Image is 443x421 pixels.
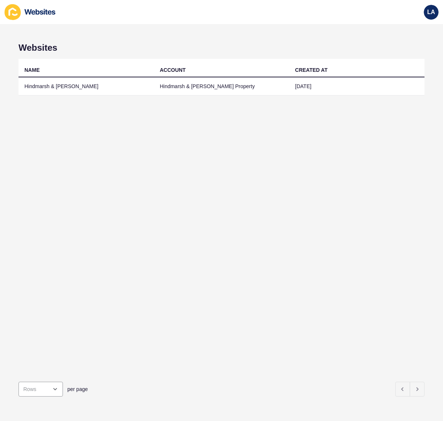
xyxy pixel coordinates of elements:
td: Hindmarsh & [PERSON_NAME] [19,77,154,96]
div: CREATED AT [295,66,328,74]
div: open menu [19,382,63,397]
td: [DATE] [289,77,424,96]
span: LA [427,9,435,16]
h1: Websites [19,43,424,53]
td: Hindmarsh & [PERSON_NAME] Property [154,77,289,96]
span: per page [67,385,88,393]
div: ACCOUNT [160,66,186,74]
div: NAME [24,66,40,74]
